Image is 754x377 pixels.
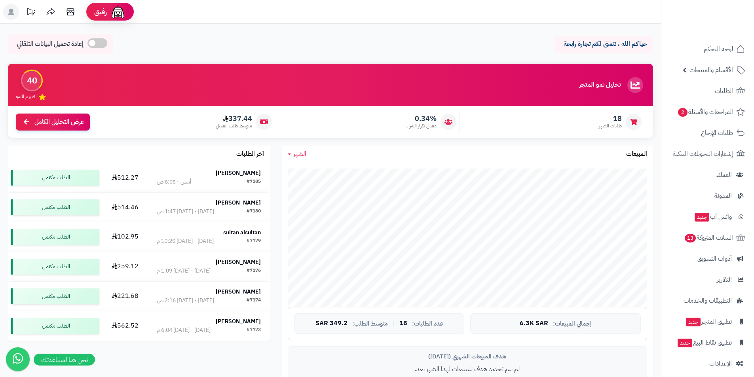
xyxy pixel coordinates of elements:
span: طلبات الإرجاع [701,127,733,138]
a: أدوات التسويق [666,249,749,268]
a: الإعدادات [666,354,749,373]
td: 102.95 [103,222,148,252]
div: [DATE] - [DATE] 1:09 م [157,267,211,275]
strong: [PERSON_NAME] [216,288,261,296]
strong: sultan alsultan [223,228,261,237]
span: متوسط طلب العميل [216,123,252,129]
div: #7173 [247,326,261,334]
span: التقارير [717,274,732,285]
span: طلبات الشهر [599,123,622,129]
span: الطلبات [715,85,733,97]
a: طلبات الإرجاع [666,123,749,142]
div: الطلب مكتمل [11,170,99,186]
div: #7179 [247,237,261,245]
a: السلات المتروكة13 [666,228,749,247]
div: #7176 [247,267,261,275]
div: الطلب مكتمل [11,199,99,215]
td: 221.68 [103,282,148,311]
div: [DATE] - [DATE] 6:04 م [157,326,211,334]
span: التطبيقات والخدمات [684,295,732,306]
span: 0.34% [406,114,437,123]
strong: [PERSON_NAME] [216,317,261,326]
span: 18 [399,320,407,327]
a: التقارير [666,270,749,289]
span: متوسط الطلب: [352,320,388,327]
h3: تحليل نمو المتجر [579,81,621,89]
a: التطبيقات والخدمات [666,291,749,310]
a: تطبيق المتجرجديد [666,312,749,331]
div: #7174 [247,297,261,305]
td: 259.12 [103,252,148,281]
a: تحديثات المنصة [21,4,41,22]
div: الطلب مكتمل [11,259,99,275]
a: عرض التحليل الكامل [16,114,90,131]
a: وآتس آبجديد [666,207,749,226]
span: لوحة التحكم [704,44,733,55]
span: السلات المتروكة [684,232,733,243]
p: حياكم الله ، نتمنى لكم تجارة رابحة [560,40,647,49]
img: ai-face.png [110,4,126,20]
strong: [PERSON_NAME] [216,169,261,177]
div: الطلب مكتمل [11,318,99,334]
span: 2 [678,108,688,117]
div: [DATE] - [DATE] 1:47 ص [157,208,214,216]
div: الطلب مكتمل [11,288,99,304]
a: لوحة التحكم [666,40,749,59]
a: تطبيق نقاط البيعجديد [666,333,749,352]
span: الشهر [293,149,306,159]
span: 18 [599,114,622,123]
span: تطبيق المتجر [685,316,732,327]
span: 13 [685,234,696,242]
p: لم يتم تحديد هدف للمبيعات لهذا الشهر بعد. [294,365,641,374]
span: إعادة تحميل البيانات التلقائي [17,40,84,49]
strong: [PERSON_NAME] [216,199,261,207]
span: جديد [678,339,692,347]
span: العملاء [716,169,732,180]
span: | [393,320,395,326]
td: 514.46 [103,193,148,222]
span: عرض التحليل الكامل [34,117,84,127]
span: عدد الطلبات: [412,320,443,327]
div: #7185 [247,178,261,186]
span: 6.3K SAR [520,320,548,327]
span: 349.2 SAR [315,320,348,327]
a: المراجعات والأسئلة2 [666,102,749,121]
a: الشهر [288,150,306,159]
div: الطلب مكتمل [11,229,99,245]
div: [DATE] - [DATE] 2:16 ص [157,297,214,305]
h3: آخر الطلبات [236,151,264,158]
span: إشعارات التحويلات البنكية [673,148,733,159]
a: الطلبات [666,81,749,100]
span: رفيق [94,7,107,17]
span: أدوات التسويق [697,253,732,264]
td: 512.27 [103,163,148,192]
a: إشعارات التحويلات البنكية [666,144,749,163]
a: العملاء [666,165,749,184]
div: أمس - 8:05 ص [157,178,191,186]
div: [DATE] - [DATE] 10:20 م [157,237,214,245]
span: تقييم النمو [16,93,35,100]
span: الأقسام والمنتجات [689,64,733,76]
span: 337.44 [216,114,252,123]
div: #7180 [247,208,261,216]
a: المدونة [666,186,749,205]
strong: [PERSON_NAME] [216,258,261,266]
span: المدونة [714,190,732,201]
span: جديد [686,318,701,326]
span: جديد [695,213,709,222]
span: الإعدادات [709,358,732,369]
td: 562.52 [103,311,148,341]
h3: المبيعات [626,151,647,158]
span: إجمالي المبيعات: [553,320,592,327]
div: هدف المبيعات الشهري ([DATE]) [294,352,641,361]
span: معدل تكرار الشراء [406,123,437,129]
span: تطبيق نقاط البيع [677,337,732,348]
span: وآتس آب [694,211,732,222]
span: المراجعات والأسئلة [677,106,733,117]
